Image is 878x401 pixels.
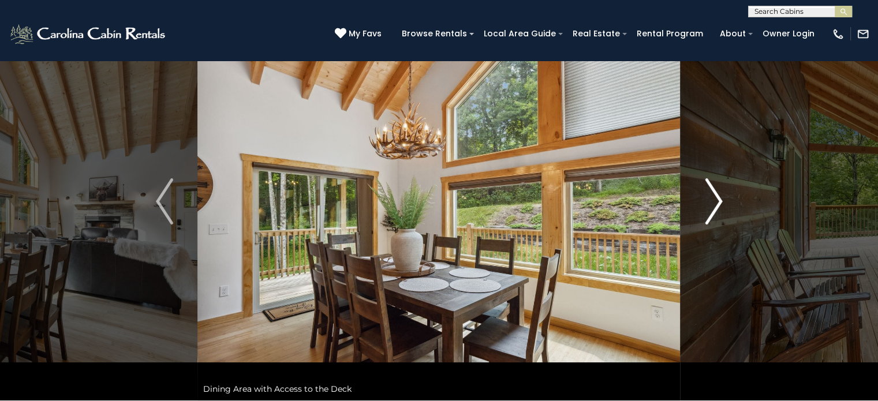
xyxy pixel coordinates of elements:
img: White-1-2.png [9,23,169,46]
span: My Favs [349,28,382,40]
a: My Favs [335,28,384,40]
a: About [714,25,752,43]
a: Rental Program [631,25,709,43]
a: Real Estate [567,25,626,43]
a: Local Area Guide [478,25,562,43]
a: Browse Rentals [396,25,473,43]
a: Owner Login [757,25,820,43]
button: Previous [132,2,198,400]
img: arrow [156,178,173,224]
img: phone-regular-white.png [832,28,845,40]
img: arrow [705,178,722,224]
img: mail-regular-white.png [857,28,869,40]
div: Dining Area with Access to the Deck [197,377,680,400]
button: Next [681,2,747,400]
